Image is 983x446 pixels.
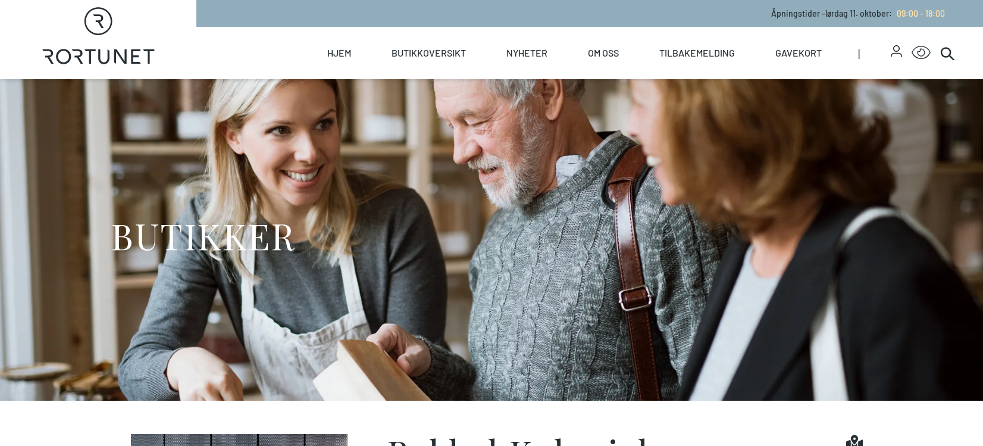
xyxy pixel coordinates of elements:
[892,8,945,18] a: 09:00 - 18:00
[327,27,351,79] a: Hjem
[659,27,735,79] a: Tilbakemelding
[775,27,822,79] a: Gavekort
[392,27,466,79] a: Butikkoversikt
[111,213,295,258] h1: BUTIKKER
[771,7,945,20] p: Åpningstider - lørdag 11. oktober :
[506,27,547,79] a: Nyheter
[858,27,891,79] span: |
[912,43,931,63] button: Open Accessibility Menu
[897,8,945,18] span: 09:00 - 18:00
[588,27,619,79] a: Om oss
